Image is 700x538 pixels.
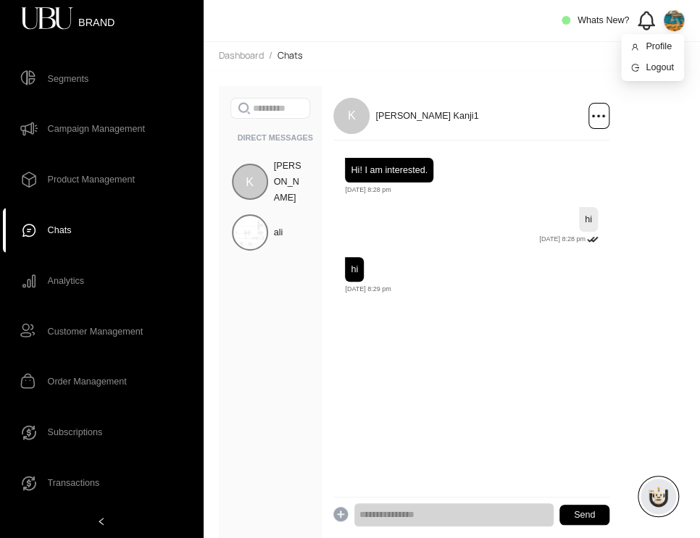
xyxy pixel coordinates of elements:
span: Transactions [48,470,100,496]
img: chatboticon-C4A3G2IU.png [645,483,671,509]
span: hi [579,207,598,232]
span: Logout [646,61,674,75]
span: Campaign Management [48,116,145,142]
span: logout [631,64,641,72]
li: / [269,49,272,62]
span: Profile [646,40,674,54]
span: Whats New? [578,15,629,25]
span: Customer Management [48,319,143,345]
img: Options [592,114,605,117]
span: [DATE] 8:28 pm [345,184,391,196]
img: ef1d6be1-1a87-4d5c-81a2-ad5c1061b008_shubhendu-mohanty-VUxo8zPMeFE-unsplash.webp [664,10,685,31]
span: Chats [278,49,303,62]
span: BRAND [78,17,114,20]
span: DIRECT MESSAGES [238,130,318,145]
span: Dashboard [219,49,264,62]
article: [PERSON_NAME] Kanji1 [375,108,478,124]
span: left [97,517,107,526]
img: ali Avatar [232,214,268,251]
button: Send [559,505,609,526]
div: K [232,164,268,200]
img: Seen Tick [587,236,598,243]
span: Subscriptions [48,419,103,445]
span: user [631,43,641,51]
span: Hi! I am interested. [345,158,433,182]
span: hi [345,257,364,282]
span: Product Management [48,167,135,193]
span: Order Management [48,369,127,395]
button: Options [588,103,609,129]
span: Send [574,508,595,521]
span: [DATE] 8:29 pm [345,283,391,295]
span: ali [274,224,283,240]
img: Upload [333,507,349,522]
span: Chats [48,217,72,243]
span: [DATE] 8:28 pm [539,233,585,245]
span: [PERSON_NAME] [274,158,305,206]
img: Search [238,102,250,114]
span: Segments [48,66,89,92]
span: Analytics [48,268,84,294]
div: K [333,98,370,134]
